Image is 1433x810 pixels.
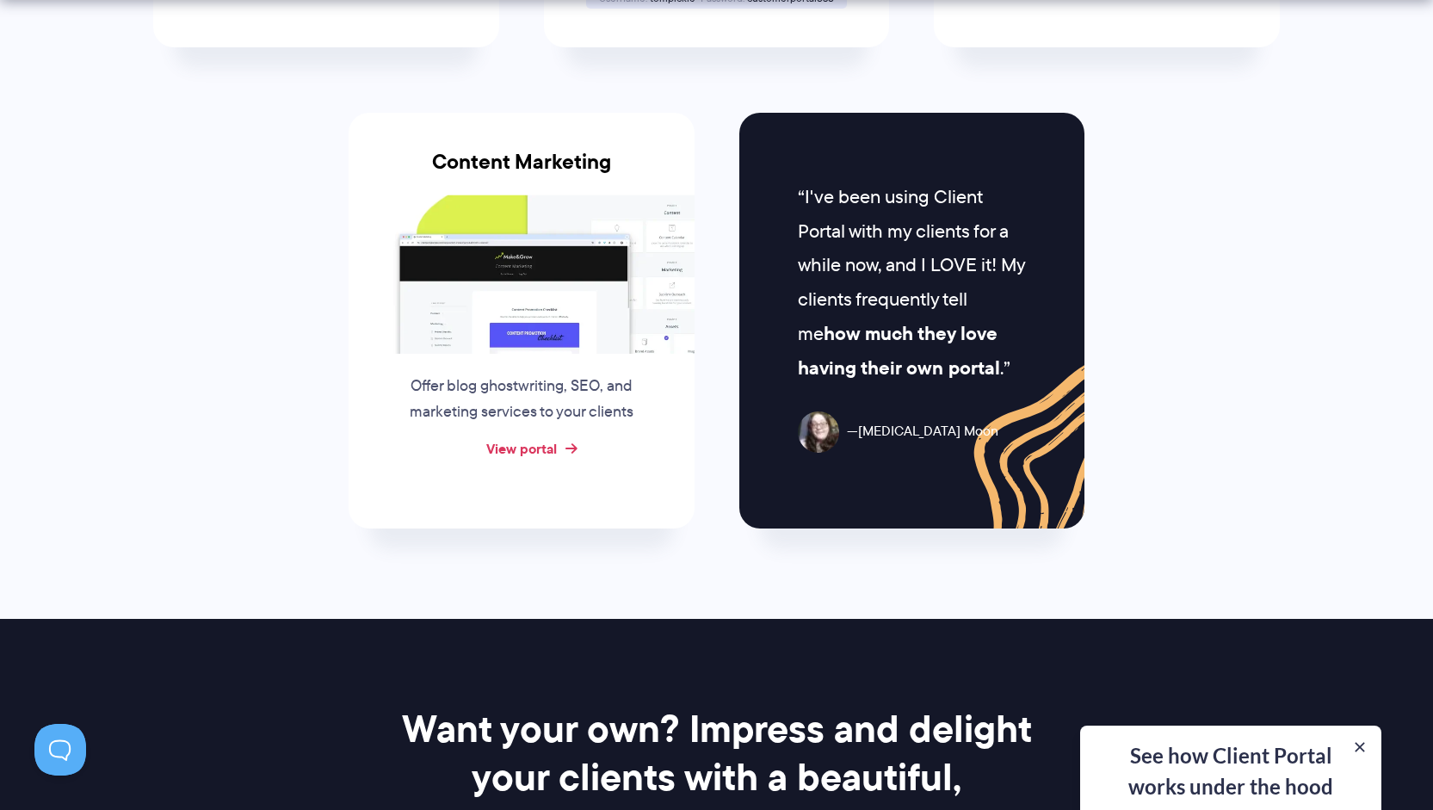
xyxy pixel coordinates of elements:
[486,438,557,459] a: View portal
[847,419,998,444] span: [MEDICAL_DATA] Moon
[349,150,695,195] h3: Content Marketing
[798,319,1000,382] strong: how much they love having their own portal
[798,180,1026,386] p: I've been using Client Portal with my clients for a while now, and I LOVE it! My clients frequent...
[34,724,86,776] iframe: Toggle Customer Support
[391,374,652,425] p: Offer blog ghostwriting, SEO, and marketing services to your clients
